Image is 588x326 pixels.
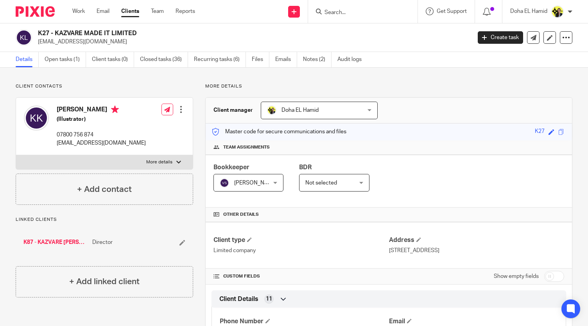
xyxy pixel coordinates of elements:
i: Primary [111,106,119,113]
a: Client tasks (0) [92,52,134,67]
p: Master code for secure communications and files [212,128,346,136]
h5: (Illustrator) [57,115,146,123]
a: Work [72,7,85,15]
a: Closed tasks (36) [140,52,188,67]
a: Details [16,52,39,67]
a: Create task [478,31,523,44]
h4: Email [389,317,558,326]
p: Client contacts [16,83,193,90]
span: Director [92,238,113,246]
a: Notes (2) [303,52,332,67]
span: 11 [266,295,272,303]
p: 07800 756 874 [57,131,146,139]
h4: + Add contact [77,183,132,195]
label: Show empty fields [494,272,539,280]
img: Doha-Starbridge.jpg [267,106,276,115]
h4: Phone Number [220,317,389,326]
a: Reports [176,7,195,15]
a: Team [151,7,164,15]
h4: Address [389,236,564,244]
h4: CUSTOM FIELDS [213,273,389,279]
h3: Client manager [213,106,253,114]
img: svg%3E [16,29,32,46]
p: [STREET_ADDRESS] [389,247,564,254]
input: Search [324,9,394,16]
p: More details [146,159,172,165]
p: More details [205,83,572,90]
img: Doha-Starbridge.jpg [551,5,564,18]
h4: Client type [213,236,389,244]
a: Emails [275,52,297,67]
span: Client Details [219,295,258,303]
span: Bookkeeper [213,164,249,170]
h2: K27 - KAZVARE MADE IT LIMITED [38,29,380,38]
span: Get Support [437,9,467,14]
a: Email [97,7,109,15]
span: Not selected [305,180,337,186]
p: Linked clients [16,217,193,223]
a: Files [252,52,269,67]
span: Other details [223,211,259,218]
a: Audit logs [337,52,367,67]
span: BDR [299,164,312,170]
h4: [PERSON_NAME] [57,106,146,115]
h4: + Add linked client [69,276,140,288]
p: [EMAIL_ADDRESS][DOMAIN_NAME] [57,139,146,147]
p: Doha EL Hamid [510,7,547,15]
span: [PERSON_NAME] [234,180,277,186]
img: svg%3E [24,106,49,131]
img: svg%3E [220,178,229,188]
a: Clients [121,7,139,15]
span: Doha EL Hamid [281,107,319,113]
div: K27 [535,127,545,136]
a: K87 - KAZVARE [PERSON_NAME] [23,238,88,246]
a: Recurring tasks (6) [194,52,246,67]
a: Open tasks (1) [45,52,86,67]
span: Team assignments [223,144,270,150]
img: Pixie [16,6,55,17]
p: Limited company [213,247,389,254]
p: [EMAIL_ADDRESS][DOMAIN_NAME] [38,38,466,46]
